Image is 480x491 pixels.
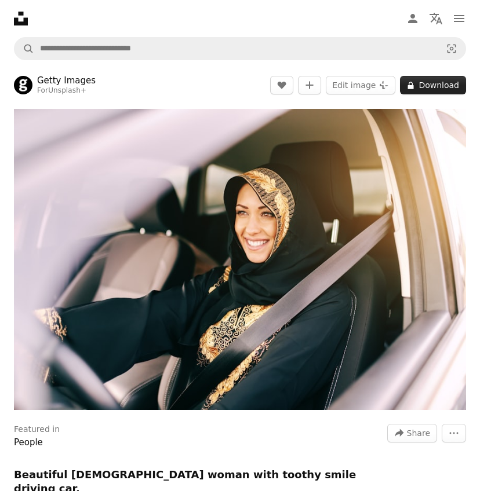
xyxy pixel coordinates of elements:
img: Beautiful muslim woman with toothy smile driving car. [14,109,466,410]
a: Home — Unsplash [14,12,28,25]
button: Zoom in on this image [14,109,466,410]
button: Edit image [326,76,395,94]
form: Find visuals sitewide [14,37,466,60]
button: Visual search [438,38,466,60]
div: For [37,86,96,96]
button: Download [400,76,466,94]
button: Share this image [387,424,437,442]
span: Share [407,424,430,442]
button: More Actions [442,424,466,442]
h3: Featured in [14,424,60,435]
button: Search Unsplash [14,38,34,60]
a: Getty Images [37,75,96,86]
a: People [14,437,43,448]
a: Log in / Sign up [401,7,424,30]
button: Add to Collection [298,76,321,94]
img: Go to Getty Images's profile [14,76,32,94]
a: Unsplash+ [48,86,86,94]
button: Like [270,76,293,94]
button: Language [424,7,448,30]
button: Menu [448,7,471,30]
